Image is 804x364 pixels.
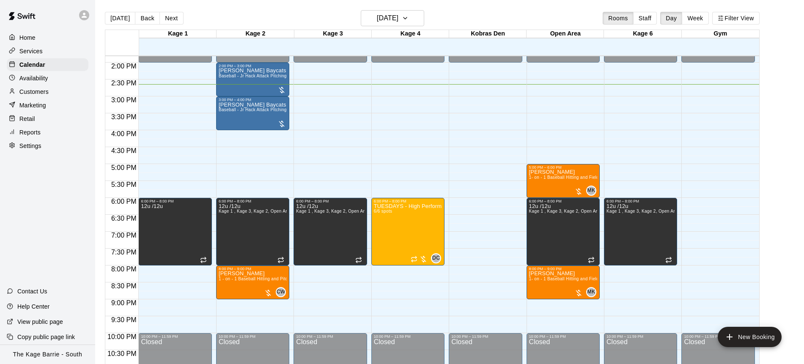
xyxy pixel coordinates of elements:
[7,72,88,85] a: Availability
[660,12,682,25] button: Day
[434,253,441,263] span: Dionysius Chialtas
[279,287,286,297] span: Cole White
[109,299,139,307] span: 9:00 PM
[17,302,49,311] p: Help Center
[411,256,417,263] span: Recurring event
[17,333,75,341] p: Copy public page link
[109,198,139,205] span: 6:00 PM
[606,199,675,203] div: 6:00 PM – 8:00 PM
[219,334,287,339] div: 10:00 PM – 11:59 PM
[159,12,183,25] button: Next
[17,317,63,326] p: View public page
[216,198,289,265] div: 6:00 PM – 8:00 PM: 12u /12u
[604,30,681,38] div: Kage 6
[684,334,752,339] div: 10:00 PM – 11:59 PM
[7,85,88,98] a: Customers
[590,287,596,297] span: Marcus Knecht
[141,334,209,339] div: 10:00 PM – 11:59 PM
[19,33,36,42] p: Home
[217,30,294,38] div: Kage 2
[374,334,442,339] div: 10:00 PM – 11:59 PM
[109,96,139,104] span: 3:00 PM
[219,276,309,281] span: 1 - on - 1 Baseball Hitting and Pitching Clinic
[527,30,604,38] div: Open Area
[296,199,364,203] div: 6:00 PM – 8:00 PM
[603,12,633,25] button: Rooms
[19,88,49,96] p: Customers
[19,74,48,82] p: Availability
[109,113,139,120] span: 3:30 PM
[7,126,88,139] a: Reports
[296,334,364,339] div: 10:00 PM – 11:59 PM
[712,12,760,25] button: Filter View
[109,215,139,222] span: 6:30 PM
[277,257,284,263] span: Recurring event
[277,288,285,296] span: CW
[216,265,289,299] div: 8:00 PM – 9:00 PM: Loreta Palmeri
[7,112,88,125] div: Retail
[606,209,697,213] span: Kage 1 , Kage 3, Kage 2, Open Area, Kage 6
[219,199,287,203] div: 6:00 PM – 8:00 PM
[588,257,595,263] span: Recurring event
[355,257,362,263] span: Recurring event
[219,107,305,112] span: Baseball - Jr Hack Attack Pitching Machine
[219,98,287,102] div: 3:00 PM – 4:00 PM
[451,334,519,339] div: 10:00 PM – 11:59 PM
[586,186,596,196] div: Marcus Knecht
[633,12,657,25] button: Staff
[587,288,595,296] span: MK
[109,316,139,323] span: 9:30 PM
[527,198,600,265] div: 6:00 PM – 8:00 PM: 12u /12u
[361,10,424,26] button: [DATE]
[17,287,47,296] p: Contact Us
[7,45,88,57] a: Services
[141,199,209,203] div: 6:00 PM – 8:00 PM
[105,333,138,340] span: 10:00 PM
[19,47,43,55] p: Services
[216,96,289,130] div: 3:00 PM – 4:00 PM: Nolan Baycats
[139,30,217,38] div: Kage 1
[294,30,372,38] div: Kage 3
[109,232,139,239] span: 7:00 PM
[7,58,88,71] a: Calendar
[374,209,392,213] span: 6/6 spots filled
[432,254,440,263] span: DC
[276,287,286,297] div: Cole White
[449,30,527,38] div: Kobras Den
[529,267,597,271] div: 8:00 PM – 9:00 PM
[109,79,139,87] span: 2:30 PM
[7,31,88,44] a: Home
[216,63,289,96] div: 2:00 PM – 3:00 PM: Nolan Baycats
[105,12,135,25] button: [DATE]
[377,12,398,24] h6: [DATE]
[19,115,35,123] p: Retail
[219,64,287,68] div: 2:00 PM – 3:00 PM
[7,99,88,112] a: Marketing
[135,12,160,25] button: Back
[219,267,287,271] div: 8:00 PM – 9:00 PM
[109,282,139,290] span: 8:30 PM
[219,209,309,213] span: Kage 1 , Kage 3, Kage 2, Open Area, Kage 6
[294,198,367,265] div: 6:00 PM – 8:00 PM: 12u /12u
[604,198,677,265] div: 6:00 PM – 8:00 PM: 12u /12u
[590,186,596,196] span: Marcus Knecht
[219,74,305,78] span: Baseball - Jr Hack Attack Pitching Machine
[682,30,759,38] div: Gym
[7,140,88,152] a: Settings
[109,181,139,188] span: 5:30 PM
[431,253,441,263] div: Dionysius Chialtas
[19,142,41,150] p: Settings
[109,130,139,137] span: 4:00 PM
[527,265,600,299] div: 8:00 PM – 9:00 PM: Lennox Palombi
[665,257,672,263] span: Recurring event
[109,63,139,70] span: 2:00 PM
[105,350,138,357] span: 10:30 PM
[529,199,597,203] div: 6:00 PM – 8:00 PM
[19,128,41,137] p: Reports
